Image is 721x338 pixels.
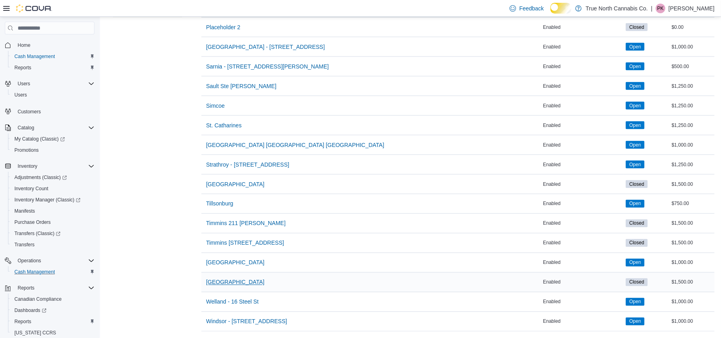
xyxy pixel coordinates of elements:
button: Promotions [8,145,98,156]
span: Promotions [14,147,39,153]
div: $0.00 [670,22,715,32]
span: Open [629,63,641,70]
span: Tillsonburg [206,200,233,208]
span: [GEOGRAPHIC_DATA] [GEOGRAPHIC_DATA] [GEOGRAPHIC_DATA] [206,141,384,149]
span: Sarnia - [STREET_ADDRESS][PERSON_NAME] [206,62,329,70]
span: Timmins 211 [PERSON_NAME] [206,219,286,227]
nav: Complex example [5,36,94,337]
a: Purchase Orders [11,217,54,227]
span: Open [629,318,641,325]
a: Customers [14,107,44,117]
button: Reports [8,62,98,73]
span: Operations [18,258,41,264]
div: Enabled [541,179,624,189]
span: Placeholder 2 [206,23,241,31]
div: Enabled [541,42,624,52]
span: Users [11,90,94,100]
span: Open [626,43,645,51]
span: Closed [629,24,644,31]
span: Customers [14,106,94,116]
div: Enabled [541,101,624,111]
div: Enabled [541,121,624,130]
div: $1,250.00 [670,81,715,91]
button: Welland - 16 Steel St [203,294,262,310]
div: $1,000.00 [670,317,715,326]
button: Strathroy - [STREET_ADDRESS] [203,157,293,173]
span: Open [626,200,645,208]
button: Cash Management [8,266,98,278]
span: Cash Management [11,267,94,277]
a: Transfers (Classic) [8,228,98,239]
span: [GEOGRAPHIC_DATA] - [STREET_ADDRESS] [206,43,325,51]
span: Open [626,102,645,110]
span: Closed [626,180,648,188]
button: Catalog [14,123,37,133]
span: Washington CCRS [11,328,94,338]
span: Canadian Compliance [14,296,62,302]
a: Transfers (Classic) [11,229,64,238]
a: Cash Management [11,267,58,277]
div: Enabled [541,81,624,91]
div: $1,500.00 [670,219,715,228]
div: $1,250.00 [670,160,715,169]
span: Closed [629,239,644,247]
a: Dashboards [11,306,50,315]
span: Dashboards [14,307,46,314]
span: Closed [626,278,648,286]
span: Operations [14,256,94,266]
span: Transfers (Classic) [14,230,60,237]
div: Enabled [541,160,624,169]
span: Closed [626,239,648,247]
span: Users [14,92,27,98]
a: Feedback [506,0,547,16]
span: Transfers [14,241,34,248]
a: My Catalog (Classic) [11,134,68,144]
button: Users [2,78,98,89]
span: Adjustments (Classic) [11,173,94,182]
button: Canadian Compliance [8,294,98,305]
a: Cash Management [11,52,58,61]
button: Cash Management [8,51,98,62]
span: Cash Management [14,53,55,60]
button: Inventory [14,161,40,171]
button: Timmins [STREET_ADDRESS] [203,235,287,251]
div: $1,000.00 [670,297,715,307]
span: Strathroy - [STREET_ADDRESS] [206,161,289,169]
div: Enabled [541,258,624,268]
div: $1,000.00 [670,42,715,52]
div: $1,250.00 [670,101,715,111]
div: Enabled [541,62,624,71]
div: $1,000.00 [670,140,715,150]
span: Feedback [519,4,544,12]
button: Reports [2,282,98,294]
a: Promotions [11,145,42,155]
button: Windsor - [STREET_ADDRESS] [203,314,290,330]
span: Inventory [14,161,94,171]
div: Enabled [541,22,624,32]
span: Timmins [STREET_ADDRESS] [206,239,284,247]
span: Customers [18,109,41,115]
div: Enabled [541,317,624,326]
button: Operations [14,256,44,266]
span: Closed [629,181,644,188]
span: Home [14,40,94,50]
button: Tillsonburg [203,196,237,212]
span: [US_STATE] CCRS [14,330,56,336]
p: [PERSON_NAME] [669,4,715,13]
span: Transfers [11,240,94,249]
div: Enabled [541,219,624,228]
div: Enabled [541,278,624,287]
button: [GEOGRAPHIC_DATA] [203,176,268,192]
span: Users [18,80,30,87]
a: Transfers [11,240,38,249]
button: Users [8,89,98,101]
span: Open [629,298,641,306]
a: My Catalog (Classic) [8,133,98,145]
span: Open [629,43,641,50]
span: Open [629,82,641,90]
span: Inventory Count [11,184,94,193]
span: [GEOGRAPHIC_DATA] [206,180,265,188]
span: [GEOGRAPHIC_DATA] [206,278,265,286]
span: Reports [14,318,31,325]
